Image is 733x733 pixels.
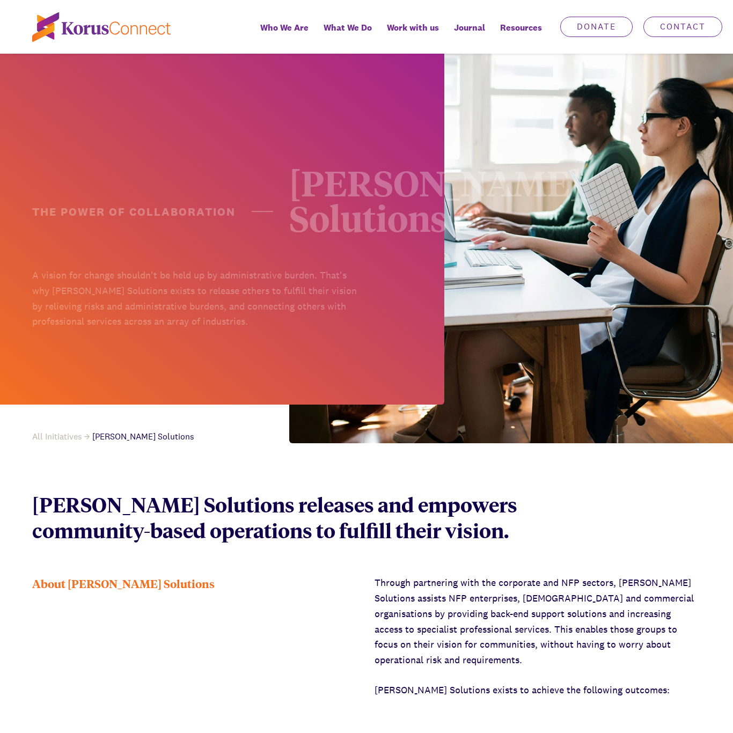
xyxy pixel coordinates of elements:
a: Donate [560,17,633,37]
a: What We Do [316,15,379,54]
a: Journal [446,15,493,54]
a: Contact [643,17,722,37]
span: What We Do [324,20,372,35]
h1: The power of collaboration [32,200,273,216]
a: Who We Are [253,15,316,54]
span: Journal [454,20,485,35]
div: About [PERSON_NAME] Solutions [32,575,358,698]
a: All Initiatives [32,431,92,442]
a: Work with us [379,15,446,54]
p: [PERSON_NAME] Solutions exists to achieve the following outcomes: [375,683,701,698]
span: Work with us [387,20,439,35]
div: [PERSON_NAME] Solutions [289,161,615,232]
img: korus-connect%2Fc5177985-88d5-491d-9cd7-4a1febad1357_logo.svg [32,12,171,42]
div: Resources [493,15,549,54]
p: A vision for change shouldn't be held up by administrative burden. That's why [PERSON_NAME] Solut... [32,264,358,326]
span: [PERSON_NAME] Solutions [92,431,194,442]
p: Through partnering with the corporate and NFP sectors, [PERSON_NAME] Solutions assists NFP enterp... [375,575,701,668]
p: [PERSON_NAME] Solutions releases and empowers community-based operations to fulfill their vision. [32,492,530,543]
span: Who We Are [260,20,309,35]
